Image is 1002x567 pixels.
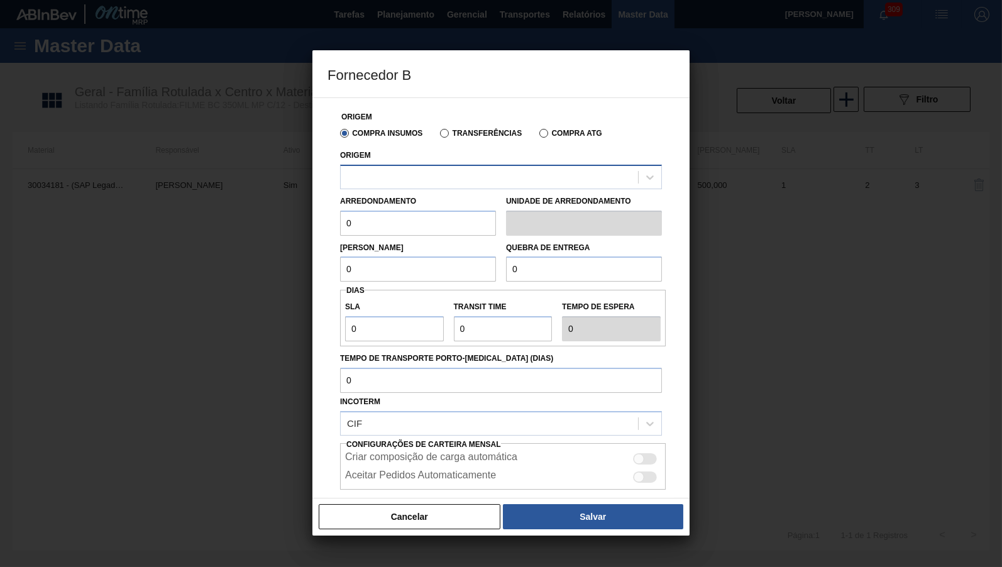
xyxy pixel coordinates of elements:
label: Compra Insumos [340,129,422,138]
button: Salvar [503,504,683,529]
label: Transit Time [454,298,553,316]
label: Incoterm [340,397,380,406]
button: Cancelar [319,504,500,529]
label: Tempo de Transporte Porto-[MEDICAL_DATA] (dias) [340,350,662,368]
label: Tempo de espera [562,298,661,316]
span: Configurações de Carteira Mensal [346,440,501,449]
div: Essa configuração habilita a criação automática de composição de carga do lado do fornecedor caso... [340,448,666,466]
label: [PERSON_NAME] [340,243,404,252]
span: Dias [346,286,365,295]
label: Arredondamento [340,197,416,206]
label: Compra ATG [539,129,602,138]
h3: Fornecedor B [312,50,690,98]
label: Transferências [440,129,522,138]
label: Aceitar Pedidos Automaticamente [345,470,496,485]
div: Essa configuração habilita aceite automático do pedido do lado do fornecedor [340,466,666,485]
label: SLA [345,298,444,316]
label: Unidade de arredondamento [506,192,662,211]
label: Origem [341,113,372,121]
label: Origem [340,151,371,160]
label: Criar composição de carga automática [345,451,517,466]
label: Quebra de entrega [506,243,590,252]
div: CIF [347,418,362,429]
